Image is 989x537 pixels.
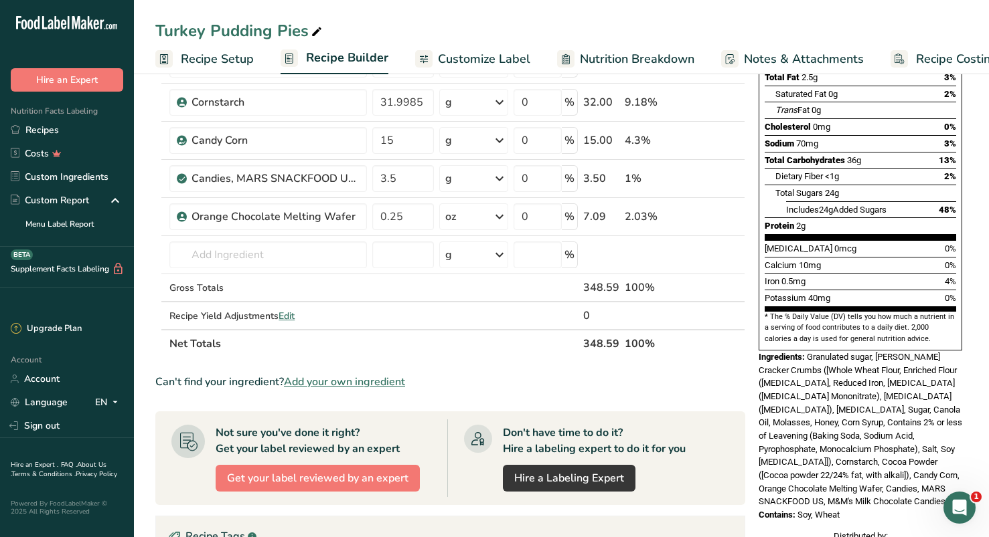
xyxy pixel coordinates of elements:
[625,94,682,110] div: 9.18%
[279,310,295,322] span: Edit
[812,105,821,115] span: 0g
[155,19,325,43] div: Turkey Pudding Pies
[808,293,830,303] span: 40mg
[445,171,452,187] div: g
[11,460,106,479] a: About Us .
[580,50,694,68] span: Nutrition Breakdown
[939,155,956,165] span: 13%
[625,209,682,225] div: 2.03%
[438,50,530,68] span: Customize Label
[557,44,694,74] a: Nutrition Breakdown
[825,188,839,198] span: 24g
[971,492,982,502] span: 1
[765,221,794,231] span: Protein
[625,280,682,296] div: 100%
[765,155,845,165] span: Total Carbohydrates
[11,249,33,260] div: BETA
[799,260,821,270] span: 10mg
[765,293,806,303] span: Potassium
[11,460,58,469] a: Hire an Expert .
[503,465,635,492] a: Hire a Labeling Expert
[583,171,619,187] div: 3.50
[802,72,818,82] span: 2.5g
[797,510,840,520] span: Soy, Wheat
[944,72,956,82] span: 3%
[581,329,622,357] th: 348.59
[721,44,864,74] a: Notes & Attachments
[765,243,832,253] span: [MEDICAL_DATA]
[227,470,408,486] span: Get your label reviewed by an expert
[11,500,123,516] div: Powered By FoodLabelMaker © 2025 All Rights Reserved
[781,276,806,286] span: 0.5mg
[583,94,619,110] div: 32.00
[76,469,117,479] a: Privacy Policy
[847,155,861,165] span: 36g
[155,44,254,74] a: Recipe Setup
[834,243,856,253] span: 0mcg
[625,132,682,148] div: 4.3%
[775,105,810,115] span: Fat
[786,205,887,215] span: Includes Added Sugars
[583,308,619,324] div: 0
[765,138,794,148] span: Sodium
[944,122,956,132] span: 0%
[11,322,82,336] div: Upgrade Plan
[445,132,452,148] div: g
[944,138,956,148] span: 3%
[796,138,818,148] span: 70mg
[583,280,619,296] div: 348.59
[11,469,76,479] a: Terms & Conditions .
[759,352,805,362] span: Ingredients:
[775,89,826,99] span: Saturated Fat
[796,221,806,231] span: 2g
[759,352,962,507] span: Granulated sugar, [PERSON_NAME] Cracker Crumbs ([Whole Wheat Flour, Enriched Flour ([MEDICAL_DATA...
[192,171,359,187] div: Candies, MARS SNACKFOOD US, M&M's Milk Chocolate Candies
[765,312,956,344] section: * The % Daily Value (DV) tells you how much a nutrient in a serving of food contributes to a dail...
[622,329,684,357] th: 100%
[306,49,388,67] span: Recipe Builder
[216,465,420,492] button: Get your label reviewed by an expert
[155,374,745,390] div: Can't find your ingredient?
[765,72,800,82] span: Total Fat
[813,122,830,132] span: 0mg
[825,171,839,181] span: <1g
[765,122,811,132] span: Cholesterol
[583,132,619,148] div: 15.00
[445,94,452,110] div: g
[945,276,956,286] span: 4%
[11,68,123,92] button: Hire an Expert
[169,281,367,295] div: Gross Totals
[415,44,530,74] a: Customize Label
[192,94,359,110] div: Cornstarch
[95,395,123,411] div: EN
[281,43,388,75] a: Recipe Builder
[11,391,68,414] a: Language
[216,425,400,457] div: Not sure you've done it right? Get your label reviewed by an expert
[167,329,581,357] th: Net Totals
[775,188,823,198] span: Total Sugars
[765,260,797,270] span: Calcium
[943,492,976,524] iframe: Intercom live chat
[445,209,456,225] div: oz
[169,241,367,268] input: Add Ingredient
[169,309,367,323] div: Recipe Yield Adjustments
[583,209,619,225] div: 7.09
[192,132,359,148] div: Candy Corn
[828,89,838,99] span: 0g
[945,293,956,303] span: 0%
[775,171,823,181] span: Dietary Fiber
[744,50,864,68] span: Notes & Attachments
[11,193,89,207] div: Custom Report
[945,243,956,253] span: 0%
[759,510,795,520] span: Contains:
[944,89,956,99] span: 2%
[61,460,77,469] a: FAQ .
[625,171,682,187] div: 1%
[181,50,254,68] span: Recipe Setup
[445,247,452,263] div: g
[765,276,779,286] span: Iron
[503,425,686,457] div: Don't have time to do it? Hire a labeling expert to do it for you
[192,209,359,225] div: Orange Chocolate Melting Wafer
[945,260,956,270] span: 0%
[939,205,956,215] span: 48%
